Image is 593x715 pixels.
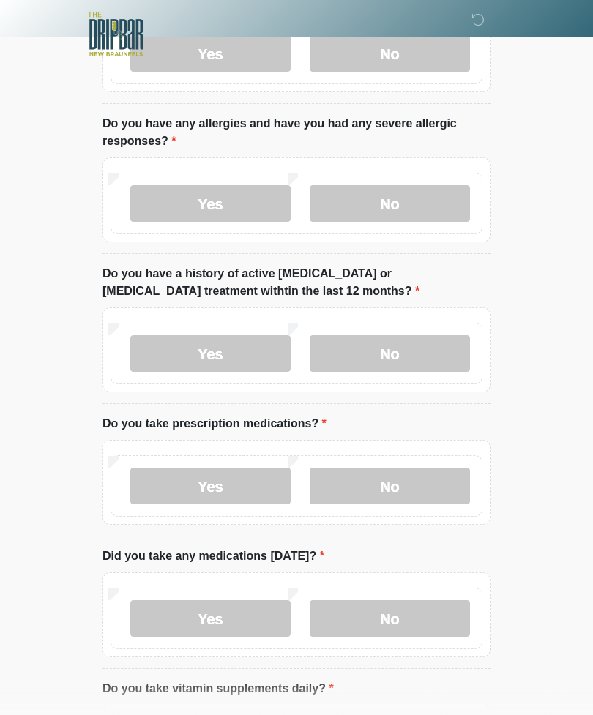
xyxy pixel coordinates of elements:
[102,548,324,566] label: Did you take any medications [DATE]?
[102,266,491,301] label: Do you have a history of active [MEDICAL_DATA] or [MEDICAL_DATA] treatment withtin the last 12 mo...
[130,468,291,505] label: Yes
[310,601,470,637] label: No
[310,186,470,222] label: No
[130,601,291,637] label: Yes
[310,336,470,373] label: No
[102,416,327,433] label: Do you take prescription medications?
[102,681,334,698] label: Do you take vitamin supplements daily?
[102,116,491,151] label: Do you have any allergies and have you had any severe allergic responses?
[130,186,291,222] label: Yes
[88,11,143,59] img: The DRIPBaR - New Braunfels Logo
[130,336,291,373] label: Yes
[310,468,470,505] label: No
